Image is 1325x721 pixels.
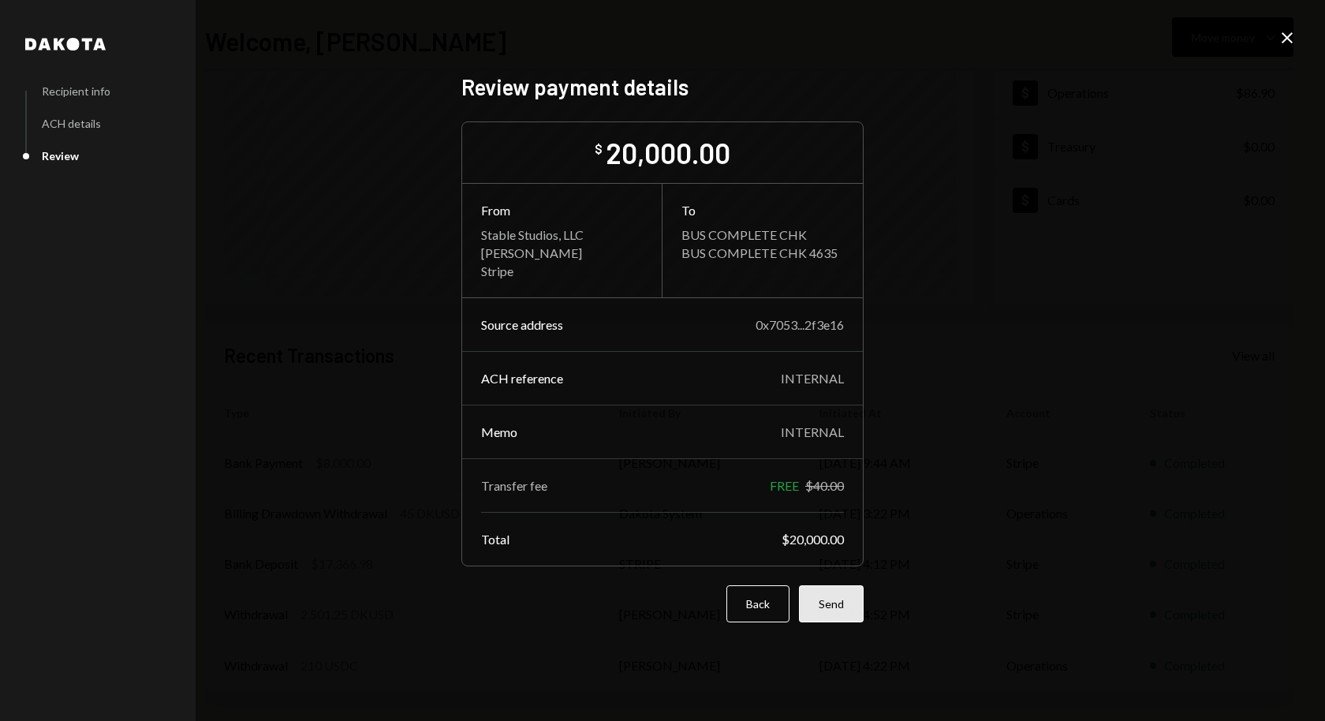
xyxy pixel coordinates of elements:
[781,371,844,386] div: INTERNAL
[606,135,730,170] div: 20,000.00
[481,245,643,260] div: [PERSON_NAME]
[756,317,844,332] div: 0x7053...2f3e16
[481,478,547,493] div: Transfer fee
[805,478,844,493] div: $40.00
[481,424,517,439] div: Memo
[781,424,844,439] div: INTERNAL
[481,203,643,218] div: From
[681,203,844,218] div: To
[595,141,603,157] div: $
[42,84,110,98] div: Recipient info
[42,117,101,130] div: ACH details
[481,317,563,332] div: Source address
[726,585,789,622] button: Back
[481,371,563,386] div: ACH reference
[481,263,643,278] div: Stripe
[782,532,844,547] div: $20,000.00
[799,585,864,622] button: Send
[681,227,844,242] div: BUS COMPLETE CHK
[770,478,799,493] div: FREE
[681,245,844,260] div: BUS COMPLETE CHK 4635
[42,149,79,163] div: Review
[481,532,509,547] div: Total
[461,72,864,103] h2: Review payment details
[481,227,643,242] div: Stable Studios, LLC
